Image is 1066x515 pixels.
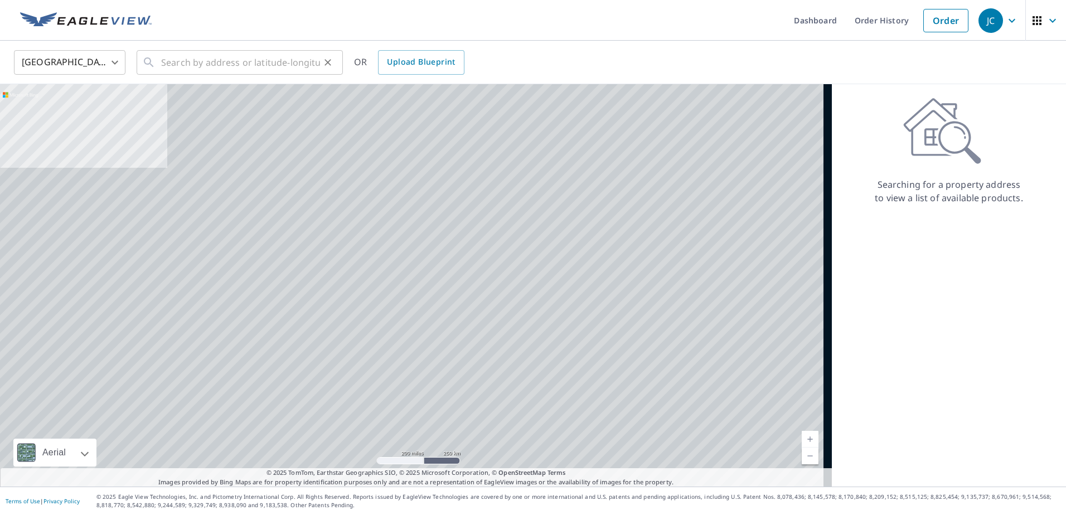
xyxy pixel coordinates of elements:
[6,497,40,505] a: Terms of Use
[923,9,968,32] a: Order
[874,178,1024,205] p: Searching for a property address to view a list of available products.
[802,448,818,464] a: Current Level 5, Zoom Out
[13,439,96,467] div: Aerial
[354,50,464,75] div: OR
[6,498,80,504] p: |
[320,55,336,70] button: Clear
[802,431,818,448] a: Current Level 5, Zoom In
[378,50,464,75] a: Upload Blueprint
[39,439,69,467] div: Aerial
[978,8,1003,33] div: JC
[43,497,80,505] a: Privacy Policy
[14,47,125,78] div: [GEOGRAPHIC_DATA]
[266,468,566,478] span: © 2025 TomTom, Earthstar Geographics SIO, © 2025 Microsoft Corporation, ©
[387,55,455,69] span: Upload Blueprint
[161,47,320,78] input: Search by address or latitude-longitude
[20,12,152,29] img: EV Logo
[498,468,545,477] a: OpenStreetMap
[96,493,1060,509] p: © 2025 Eagle View Technologies, Inc. and Pictometry International Corp. All Rights Reserved. Repo...
[547,468,566,477] a: Terms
